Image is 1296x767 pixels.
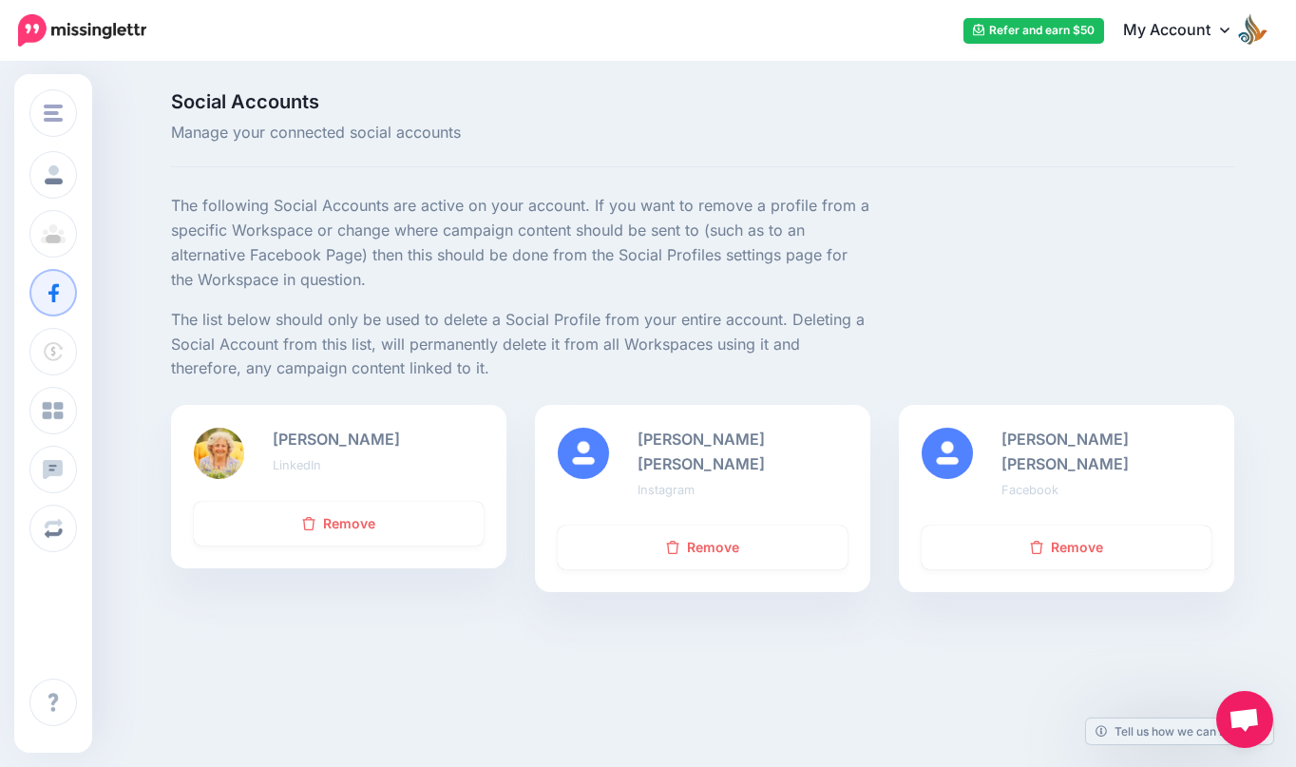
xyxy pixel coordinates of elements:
[1104,8,1267,54] a: My Account
[558,428,609,479] img: user_default_image.png
[1216,691,1273,748] a: Open chat
[171,92,871,111] span: Social Accounts
[1001,430,1129,473] b: [PERSON_NAME] [PERSON_NAME]
[922,526,1211,569] a: Remove
[1086,719,1273,744] a: Tell us how we can improve
[638,483,695,497] small: Instagram
[171,121,871,145] span: Manage your connected social accounts
[963,18,1104,44] a: Refer and earn $50
[1001,483,1058,497] small: Facebook
[171,194,871,293] p: The following Social Accounts are active on your account. If you want to remove a profile from a ...
[273,458,321,472] small: LinkedIn
[194,428,245,479] img: 1516329766092-71773.png
[558,526,848,569] a: Remove
[273,430,400,449] b: [PERSON_NAME]
[922,428,973,479] img: user_default_image.png
[18,14,146,47] img: Missinglettr
[194,502,484,546] a: Remove
[638,430,765,473] b: [PERSON_NAME] [PERSON_NAME]
[44,105,63,122] img: menu.png
[171,308,871,382] p: The list below should only be used to delete a Social Profile from your entire account. Deleting ...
